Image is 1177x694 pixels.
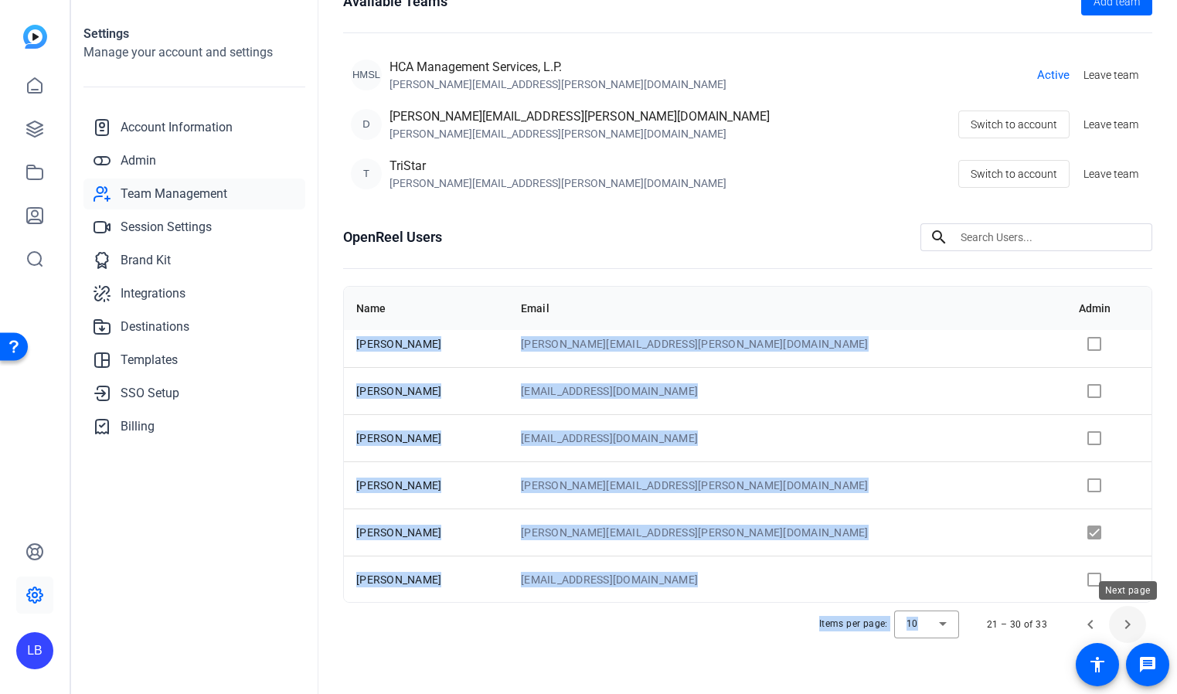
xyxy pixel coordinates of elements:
[121,151,156,170] span: Admin
[389,126,770,141] div: [PERSON_NAME][EMAIL_ADDRESS][PERSON_NAME][DOMAIN_NAME]
[83,112,305,143] a: Account Information
[351,60,382,90] div: HMSL
[356,432,441,444] span: [PERSON_NAME]
[509,287,1066,330] th: Email
[121,284,185,303] span: Integrations
[356,338,441,350] span: [PERSON_NAME]
[987,617,1047,632] div: 21 – 30 of 33
[83,43,305,62] h2: Manage your account and settings
[389,107,770,126] div: [PERSON_NAME][EMAIL_ADDRESS][PERSON_NAME][DOMAIN_NAME]
[121,118,233,137] span: Account Information
[23,25,47,49] img: blue-gradient.svg
[1083,166,1138,182] span: Leave team
[344,287,509,330] th: Name
[351,109,382,140] div: D
[83,179,305,209] a: Team Management
[83,411,305,442] a: Billing
[1109,606,1146,643] button: Next page
[351,158,382,189] div: T
[83,145,305,176] a: Admin
[920,228,958,247] mat-icon: search
[83,212,305,243] a: Session Settings
[356,385,441,397] span: [PERSON_NAME]
[971,110,1057,139] span: Switch to account
[343,226,442,248] h1: OpenReel Users
[356,479,441,492] span: [PERSON_NAME]
[509,461,1066,509] td: [PERSON_NAME][EMAIL_ADDRESS][PERSON_NAME][DOMAIN_NAME]
[1138,655,1157,674] mat-icon: message
[958,160,1070,188] button: Switch to account
[389,157,726,175] div: TriStar
[389,77,726,92] div: [PERSON_NAME][EMAIL_ADDRESS][PERSON_NAME][DOMAIN_NAME]
[121,218,212,236] span: Session Settings
[83,378,305,409] a: SSO Setup
[1066,287,1151,330] th: Admin
[958,111,1070,138] button: Switch to account
[356,526,441,539] span: [PERSON_NAME]
[1077,160,1145,188] button: Leave team
[1083,67,1138,83] span: Leave team
[971,159,1057,189] span: Switch to account
[819,616,888,631] div: Items per page:
[121,417,155,436] span: Billing
[83,345,305,376] a: Templates
[389,58,726,77] div: HCA Management Services, L.P.
[83,25,305,43] h1: Settings
[1077,111,1145,138] button: Leave team
[1037,66,1070,84] span: Active
[509,320,1066,367] td: [PERSON_NAME][EMAIL_ADDRESS][PERSON_NAME][DOMAIN_NAME]
[509,414,1066,461] td: [EMAIL_ADDRESS][DOMAIN_NAME]
[509,556,1066,603] td: [EMAIL_ADDRESS][DOMAIN_NAME]
[1099,581,1157,600] div: Next page
[83,311,305,342] a: Destinations
[121,318,189,336] span: Destinations
[121,185,227,203] span: Team Management
[121,384,179,403] span: SSO Setup
[1077,61,1145,89] button: Leave team
[16,632,53,669] div: LB
[509,509,1066,556] td: [PERSON_NAME][EMAIL_ADDRESS][PERSON_NAME][DOMAIN_NAME]
[121,351,178,369] span: Templates
[121,251,171,270] span: Brand Kit
[389,175,726,191] div: [PERSON_NAME][EMAIL_ADDRESS][PERSON_NAME][DOMAIN_NAME]
[961,228,1140,247] input: Search Users...
[83,278,305,309] a: Integrations
[1072,606,1109,643] button: Previous page
[1088,655,1107,674] mat-icon: accessibility
[1083,117,1138,133] span: Leave team
[83,245,305,276] a: Brand Kit
[509,367,1066,414] td: [EMAIL_ADDRESS][DOMAIN_NAME]
[356,573,441,586] span: [PERSON_NAME]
